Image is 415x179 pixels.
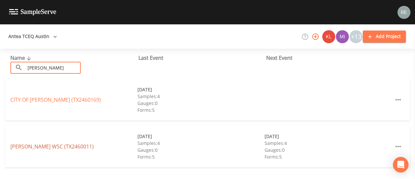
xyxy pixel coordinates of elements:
[266,54,394,62] div: Next Event
[363,31,406,43] button: Add Project
[265,153,392,160] div: Forms: 5
[137,86,265,93] div: [DATE]
[137,153,265,160] div: Forms: 5
[137,100,265,107] div: Gauges: 0
[322,30,335,43] img: 9c4450d90d3b8045b2e5fa62e4f92659
[350,30,362,43] div: +13
[6,31,60,43] button: Antea TCEQ Austin
[137,133,265,140] div: [DATE]
[265,133,392,140] div: [DATE]
[9,9,56,15] img: logo
[397,6,410,19] img: e720f1e92442e99c2aab0e3b783e6548
[265,140,392,147] div: Samples: 4
[336,30,349,43] img: a1ea4ff7c53760f38bef77ef7c6649bf
[10,143,94,150] a: [PERSON_NAME] WSC (TX2460011)
[137,147,265,153] div: Gauges: 0
[25,62,81,74] input: Search Projects
[336,30,349,43] div: Miriaha Caddie
[137,140,265,147] div: Samples: 4
[322,30,336,43] div: Kler Teran
[265,147,392,153] div: Gauges: 0
[393,157,409,173] div: Open Intercom Messenger
[10,96,101,103] a: CITY OF [PERSON_NAME] (TX2460169)
[138,54,267,62] div: Last Event
[10,54,33,61] span: Name
[137,93,265,100] div: Samples: 4
[137,107,265,113] div: Forms: 5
